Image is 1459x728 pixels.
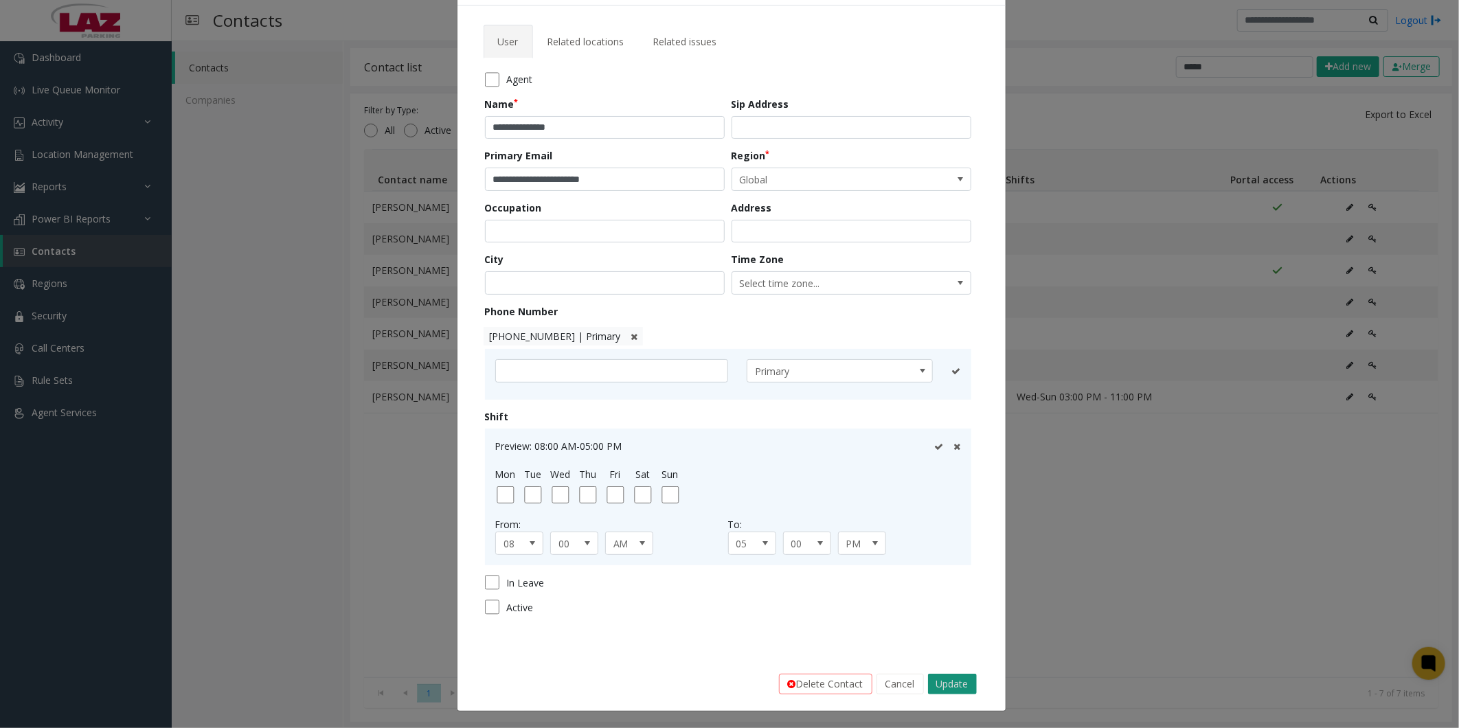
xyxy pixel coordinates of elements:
[495,467,516,481] label: Mon
[653,35,717,48] span: Related issues
[610,467,621,481] label: Fri
[747,360,895,382] span: Primary
[579,467,596,481] label: Thu
[496,532,533,554] span: 08
[495,440,622,453] span: Preview: 08:00 AM-05:00 PM
[662,467,679,481] label: Sun
[485,304,558,319] label: Phone Number
[779,674,872,694] button: Delete Contact
[547,35,624,48] span: Related locations
[498,35,519,48] span: User
[495,517,728,532] div: From:
[484,25,980,48] ul: Tabs
[506,72,532,87] span: Agent
[485,252,504,266] label: City
[485,409,509,424] label: Shift
[506,600,533,615] span: Active
[732,272,923,294] span: Select time zone...
[551,532,588,554] span: 00
[839,532,876,554] span: PM
[550,467,570,481] label: Wed
[732,148,770,163] label: Region
[732,168,923,190] span: Global
[728,517,961,532] div: To:
[506,576,544,590] span: In Leave
[635,467,650,481] label: Sat
[485,97,519,111] label: Name
[732,252,784,266] label: Time Zone
[485,148,553,163] label: Primary Email
[732,97,789,111] label: Sip Address
[485,201,542,215] label: Occupation
[489,330,620,343] span: [PHONE_NUMBER] | Primary
[928,674,977,694] button: Update
[732,201,772,215] label: Address
[876,674,924,694] button: Cancel
[729,532,766,554] span: 05
[606,532,643,554] span: AM
[524,467,541,481] label: Tue
[784,532,821,554] span: 00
